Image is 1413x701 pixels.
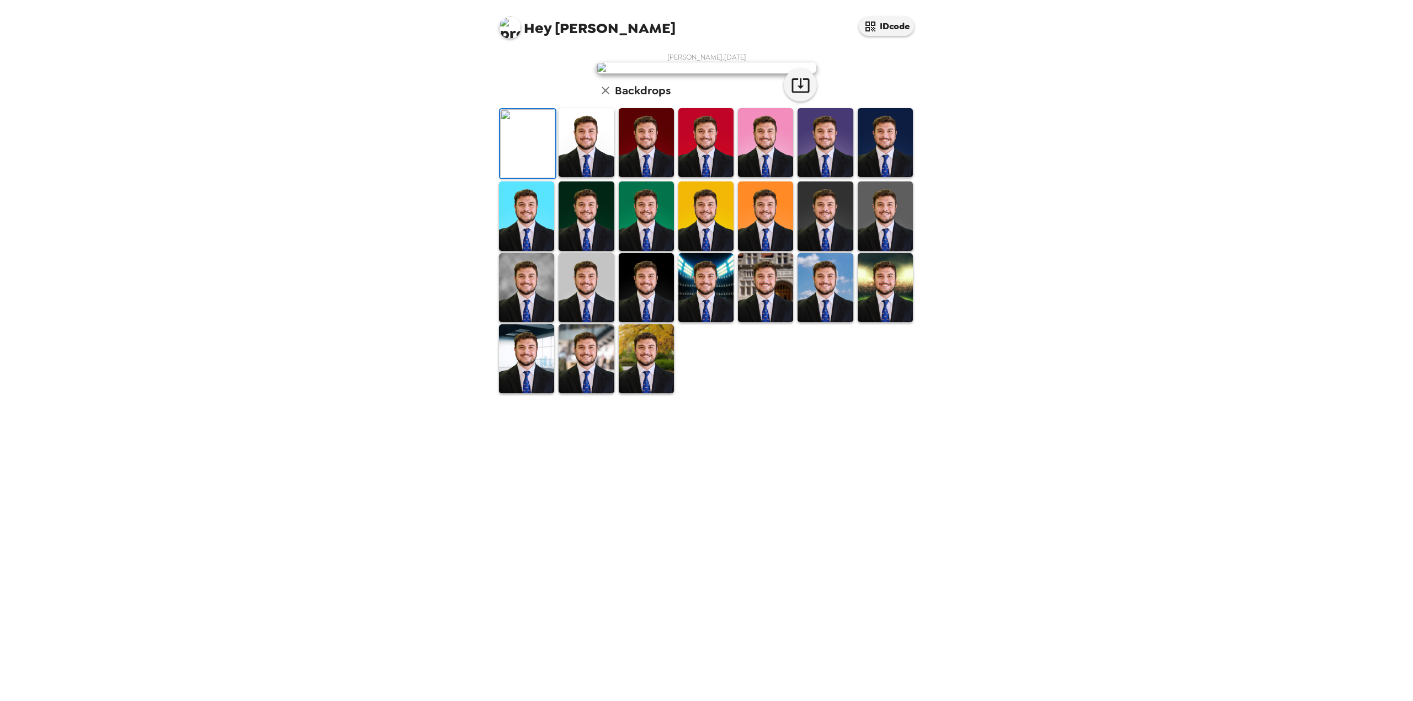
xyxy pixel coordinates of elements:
span: [PERSON_NAME] [499,11,676,36]
button: IDcode [859,17,914,36]
img: user [596,62,817,74]
span: Hey [524,18,551,38]
img: profile pic [499,17,521,39]
img: Original [500,109,555,178]
span: [PERSON_NAME] , [DATE] [667,52,746,62]
h6: Backdrops [615,82,671,99]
